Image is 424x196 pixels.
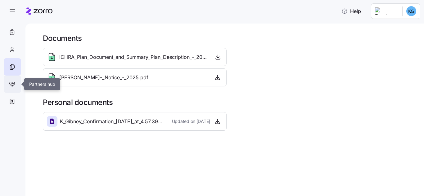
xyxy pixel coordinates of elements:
[406,6,416,16] img: 07ec92bc5d3c748e9221346a37ba747e
[43,33,415,43] h1: Documents
[336,5,366,17] button: Help
[341,7,361,15] span: Help
[60,118,167,125] span: K_Gibney_Confirmation_[DATE]_at_4.57.39%E2%80%AFPM.png
[59,74,148,81] span: [PERSON_NAME]-_Notice_-_2025.pdf
[375,7,397,15] img: Employer logo
[172,118,210,124] span: Updated on [DATE]
[59,53,208,61] span: ICHRA_Plan_Document_and_Summary_Plan_Description_-_2025.pdf
[43,98,415,107] h1: Personal documents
